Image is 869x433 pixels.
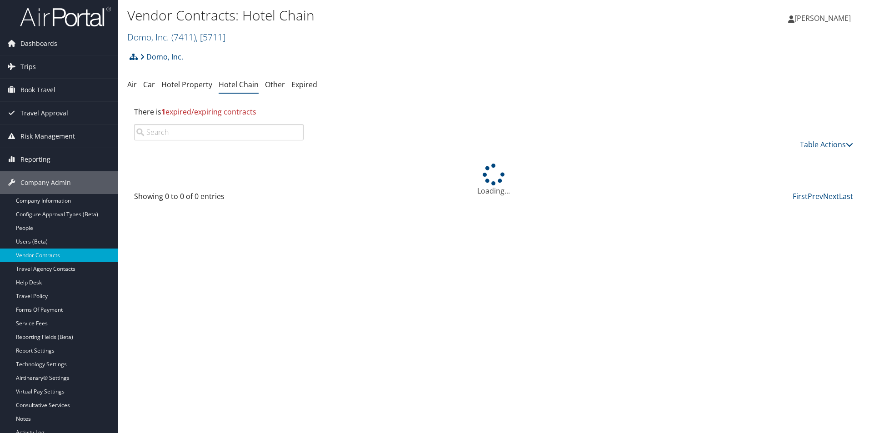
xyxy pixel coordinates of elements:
[219,80,259,90] a: Hotel Chain
[20,79,55,101] span: Book Travel
[20,171,71,194] span: Company Admin
[127,164,860,196] div: Loading...
[265,80,285,90] a: Other
[800,139,853,149] a: Table Actions
[127,6,616,25] h1: Vendor Contracts: Hotel Chain
[134,124,304,140] input: Search
[127,80,137,90] a: Air
[161,107,165,117] strong: 1
[20,6,111,27] img: airportal-logo.png
[143,80,155,90] a: Car
[788,5,860,32] a: [PERSON_NAME]
[20,148,50,171] span: Reporting
[140,48,183,66] a: Domo, Inc.
[20,125,75,148] span: Risk Management
[20,55,36,78] span: Trips
[794,13,851,23] span: [PERSON_NAME]
[808,191,823,201] a: Prev
[839,191,853,201] a: Last
[171,31,196,43] span: ( 7411 )
[161,107,256,117] span: expired/expiring contracts
[127,31,225,43] a: Domo, Inc.
[196,31,225,43] span: , [ 5711 ]
[20,32,57,55] span: Dashboards
[127,100,860,124] div: There is
[134,191,304,206] div: Showing 0 to 0 of 0 entries
[823,191,839,201] a: Next
[291,80,317,90] a: Expired
[161,80,212,90] a: Hotel Property
[793,191,808,201] a: First
[20,102,68,124] span: Travel Approval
